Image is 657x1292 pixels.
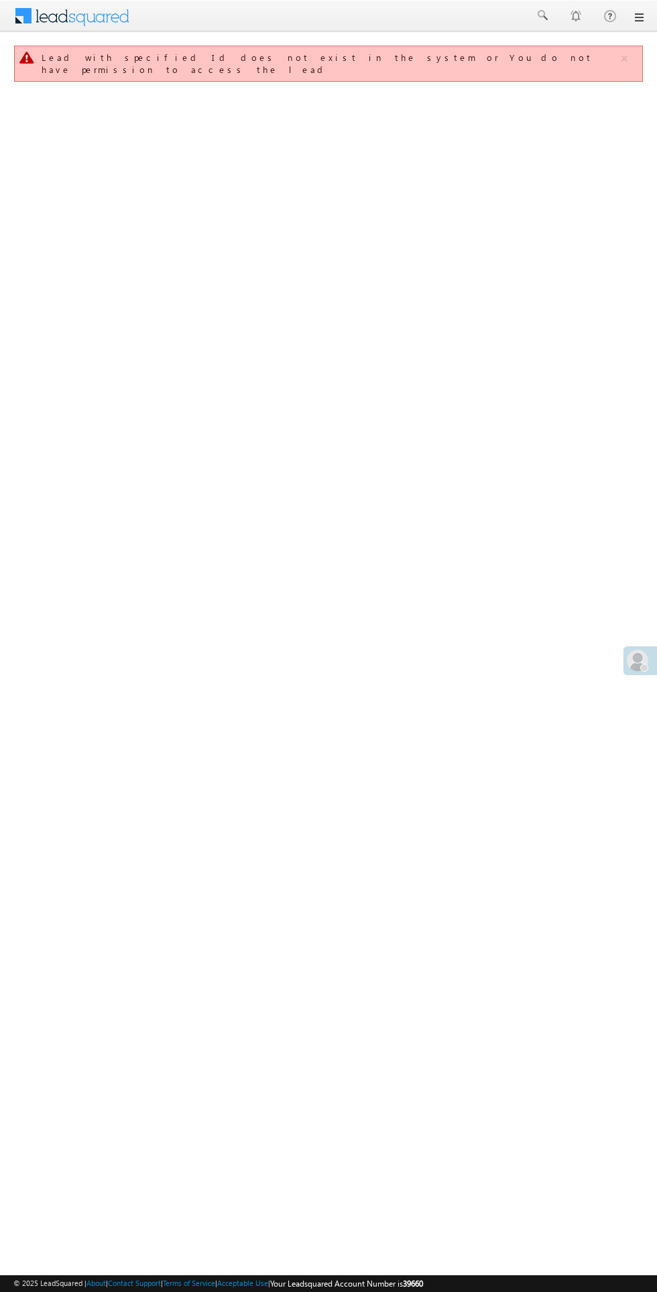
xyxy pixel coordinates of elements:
a: Terms of Service [163,1279,215,1287]
span: Your Leadsquared Account Number is [270,1279,423,1289]
a: Acceptable Use [217,1279,268,1287]
span: © 2025 LeadSquared | | | | | [13,1277,423,1290]
a: About [86,1279,106,1287]
div: Lead with specified Id does not exist in the system or You do not have permission to access the lead [42,52,619,76]
span: 39660 [403,1279,423,1289]
a: Contact Support [108,1279,161,1287]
